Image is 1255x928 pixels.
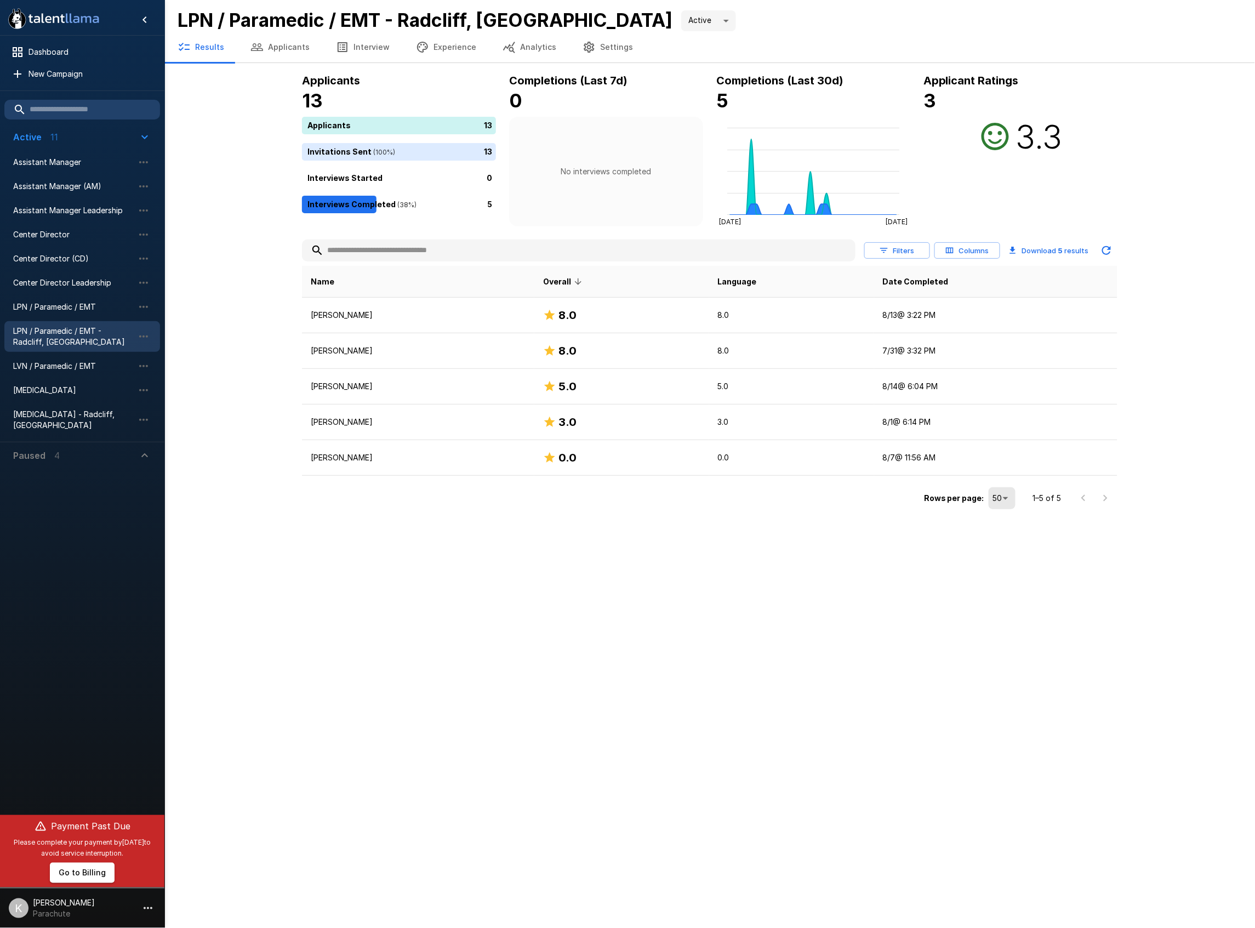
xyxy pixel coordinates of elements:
b: Completions (Last 7d) [509,74,627,87]
b: 3 [923,89,936,112]
p: 1–5 of 5 [1033,493,1062,504]
span: Name [311,275,334,288]
p: 3.0 [718,417,865,428]
b: 5 [1058,246,1063,255]
td: 7/31 @ 3:32 PM [874,333,1117,369]
button: Filters [864,242,930,259]
button: Download 5 results [1005,240,1093,261]
button: Interview [323,32,403,62]
p: 8.0 [718,310,865,321]
p: No interviews completed [561,166,652,177]
h6: 3.0 [558,413,577,431]
p: [PERSON_NAME] [311,417,526,428]
p: 0.0 [718,452,865,463]
td: 8/13 @ 3:22 PM [874,298,1117,333]
h6: 0.0 [558,449,577,466]
p: 5.0 [718,381,865,392]
h6: 8.0 [558,306,577,324]
p: Rows per page: [924,493,984,504]
td: 8/1 @ 6:14 PM [874,405,1117,440]
button: Columns [934,242,1000,259]
p: [PERSON_NAME] [311,452,526,463]
b: 13 [302,89,323,112]
button: Experience [403,32,489,62]
p: [PERSON_NAME] [311,310,526,321]
button: Results [164,32,237,62]
div: Active [681,10,736,31]
p: 0 [487,172,492,184]
p: 8.0 [718,345,865,356]
td: 8/7 @ 11:56 AM [874,440,1117,476]
button: Applicants [237,32,323,62]
td: 8/14 @ 6:04 PM [874,369,1117,405]
span: Overall [543,275,585,288]
button: Updated Today - 7:14 PM [1096,240,1117,261]
b: Applicants [302,74,360,87]
span: Date Completed [883,275,949,288]
h6: 8.0 [558,342,577,360]
h6: 5.0 [558,378,577,395]
p: 13 [484,119,492,131]
b: Completions (Last 30d) [716,74,843,87]
b: Applicant Ratings [923,74,1019,87]
tspan: [DATE] [719,218,741,226]
b: 5 [716,89,728,112]
div: 50 [989,487,1016,509]
b: 0 [509,89,522,112]
h2: 3.3 [1016,117,1063,156]
p: [PERSON_NAME] [311,345,526,356]
span: Language [718,275,757,288]
p: 13 [484,146,492,157]
b: LPN / Paramedic / EMT - Radcliff, [GEOGRAPHIC_DATA] [178,9,672,31]
tspan: [DATE] [886,218,908,226]
p: 5 [487,198,492,210]
button: Analytics [489,32,569,62]
button: Settings [569,32,646,62]
p: [PERSON_NAME] [311,381,526,392]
